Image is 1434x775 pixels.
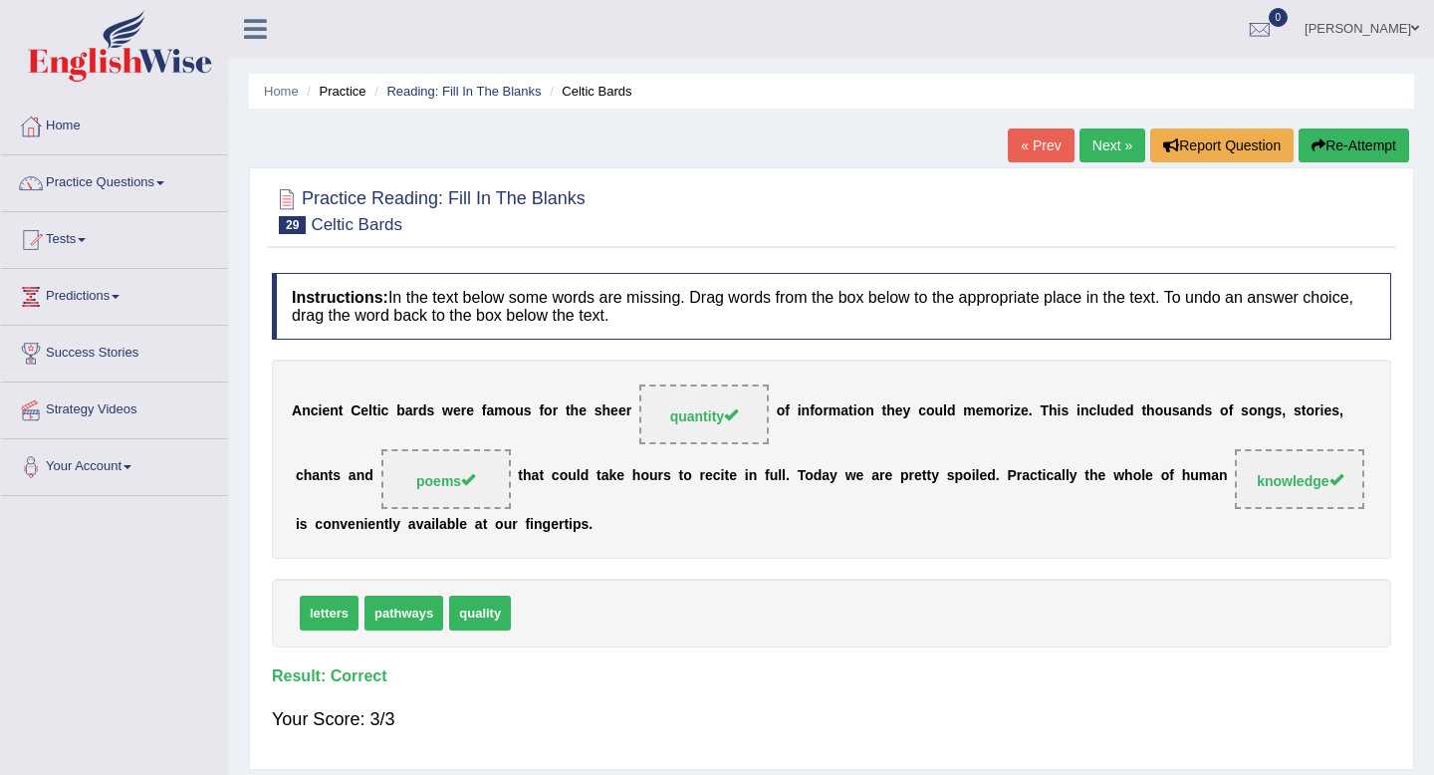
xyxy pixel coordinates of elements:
span: Drop target [1235,449,1364,509]
b: y [830,468,837,484]
b: f [1169,468,1174,484]
button: Re-Attempt [1299,129,1409,162]
span: Drop target [639,385,769,444]
b: a [408,516,416,532]
b: t [1084,468,1089,484]
b: d [1109,403,1118,419]
b: h [304,468,313,484]
a: Reading: Fill In The Blanks [386,84,541,99]
b: c [1088,403,1096,419]
b: c [311,403,319,419]
b: e [1098,468,1106,484]
b: n [1257,403,1266,419]
b: m [963,403,975,419]
b: a [871,468,879,484]
b: t [1038,468,1043,484]
b: o [1161,468,1170,484]
b: i [1076,403,1080,419]
b: e [360,403,368,419]
b: h [1124,468,1133,484]
a: « Prev [1008,129,1074,162]
b: t [679,468,684,484]
b: t [882,403,887,419]
b: d [947,403,956,419]
b: r [823,403,828,419]
b: a [601,468,609,484]
b: s [1204,403,1212,419]
b: o [996,403,1005,419]
b: t [566,403,571,419]
b: r [626,403,631,419]
b: n [320,468,329,484]
b: e [610,403,618,419]
b: n [332,516,341,532]
b: t [539,468,544,484]
b: n [356,516,364,532]
span: letters [300,596,358,631]
b: o [544,403,553,419]
b: . [786,468,790,484]
b: s [1275,403,1283,419]
b: s [300,516,308,532]
b: d [364,468,373,484]
b: u [935,403,944,419]
b: h [1146,403,1155,419]
small: Celtic Bards [311,215,402,234]
b: s [333,468,341,484]
a: Home [1,99,228,148]
a: Predictions [1,269,228,319]
b: u [504,516,513,532]
b: u [568,468,577,484]
b: f [765,468,770,484]
a: Next » [1079,129,1145,162]
b: e [914,468,922,484]
b: e [705,468,713,484]
b: e [322,403,330,419]
b: a [532,468,540,484]
b: m [1199,468,1211,484]
b: y [903,403,911,419]
b: o [777,403,786,419]
b: o [926,403,935,419]
b: l [1096,403,1100,419]
a: Your Account [1,439,228,489]
b: i [853,403,857,419]
b: T [798,468,806,484]
b: a [475,516,483,532]
b: h [632,468,641,484]
b: r [1017,468,1022,484]
b: l [435,516,439,532]
b: o [963,468,972,484]
b: o [815,403,824,419]
span: Drop target [381,449,511,509]
b: r [658,468,663,484]
b: c [1046,468,1054,484]
b: a [312,468,320,484]
b: l [1062,468,1066,484]
b: t [848,403,853,419]
b: t [483,516,488,532]
b: a [349,468,357,484]
b: s [1172,403,1180,419]
b: a [822,468,830,484]
b: r [1314,403,1319,419]
div: Your Score: 3/3 [272,695,1391,743]
b: , [1339,403,1343,419]
b: e [884,468,892,484]
b: a [439,516,447,532]
b: i [363,516,367,532]
b: n [802,403,811,419]
b: c [315,516,323,532]
b: t [564,516,569,532]
b: u [1100,403,1109,419]
span: poems [416,473,475,489]
b: f [539,403,544,419]
b: n [1219,468,1228,484]
b: e [616,468,624,484]
b: c [918,403,926,419]
b: i [972,468,976,484]
b: A [292,403,302,419]
b: C [351,403,360,419]
b: r [909,468,914,484]
b: y [1070,468,1077,484]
